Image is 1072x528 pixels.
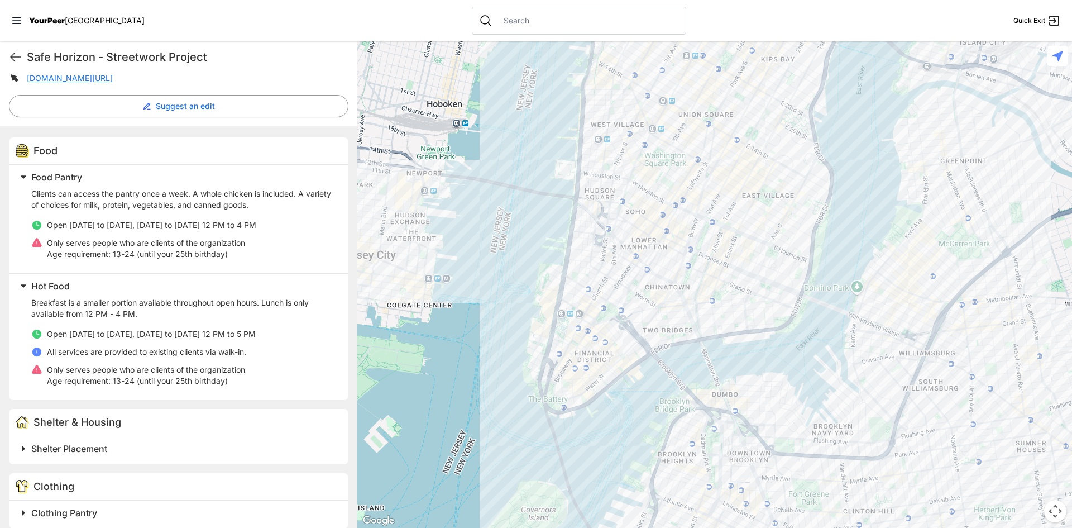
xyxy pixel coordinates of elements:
span: Food [33,145,58,156]
div: University Community Social Services (UCSS) [357,41,1072,528]
span: Shelter & Housing [33,416,121,428]
p: 13-24 (until your 25th birthday) [47,249,245,260]
p: All services are provided to existing clients via walk-in. [47,346,246,358]
p: Clients can access the pantry once a week. A whole chicken is included. A variety of choices for ... [31,188,335,211]
span: Age requirement: [47,249,111,259]
span: Only serves people who are clients of the organization [47,365,245,374]
button: Map camera controls [1044,500,1066,522]
a: YourPeer[GEOGRAPHIC_DATA] [29,17,145,24]
p: Breakfast is a smaller portion available throughout open hours. Lunch is only available from 12 P... [31,297,335,320]
img: Google [360,513,397,528]
span: Shelter Placement [31,443,107,454]
a: Open this area in Google Maps (opens a new window) [360,513,397,528]
button: Suggest an edit [9,95,348,117]
span: YourPeer [29,16,65,25]
span: [GEOGRAPHIC_DATA] [65,16,145,25]
a: Quick Exit [1013,14,1061,27]
span: Suggest an edit [156,101,215,112]
span: Open [DATE] to [DATE], [DATE] to [DATE] 12 PM to 4 PM [47,220,256,230]
h1: Safe Horizon - Streetwork Project [27,49,348,65]
span: Quick Exit [1013,16,1045,25]
a: [DOMAIN_NAME][URL] [27,73,113,83]
span: Open [DATE] to [DATE], [DATE] to [DATE] 12 PM to 5 PM [47,329,256,339]
span: Clothing Pantry [31,507,97,519]
span: Food Pantry [31,172,82,183]
span: Age requirement: [47,376,111,386]
p: 13-24 (until your 25th birthday) [47,375,245,387]
span: Hot Food [31,280,70,292]
span: Only serves people who are clients of the organization [47,238,245,248]
span: Clothing [33,481,74,492]
input: Search [497,15,679,26]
